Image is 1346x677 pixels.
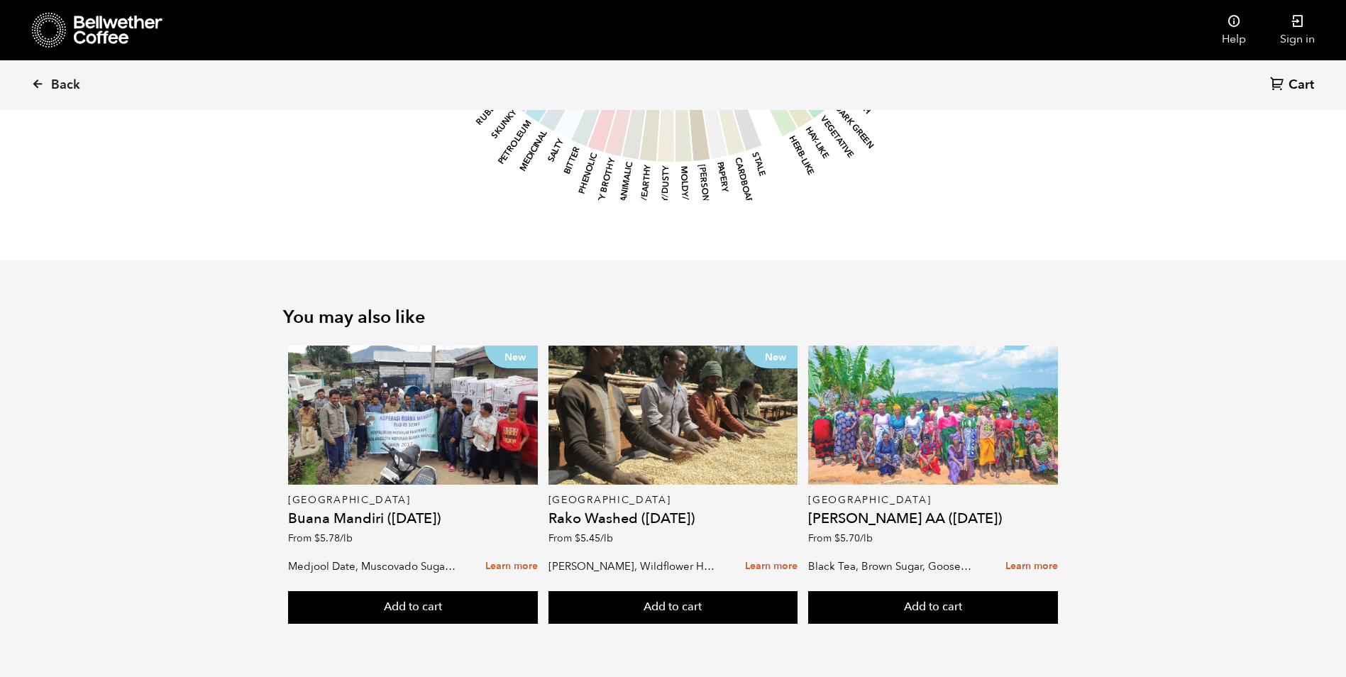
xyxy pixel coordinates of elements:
[808,495,1058,505] p: [GEOGRAPHIC_DATA]
[808,591,1058,624] button: Add to cart
[744,346,798,368] p: New
[288,495,538,505] p: [GEOGRAPHIC_DATA]
[808,512,1058,526] h4: [PERSON_NAME] AA ([DATE])
[51,77,80,94] span: Back
[288,591,538,624] button: Add to cart
[288,532,353,545] span: From
[834,532,840,545] span: $
[860,532,873,545] span: /lb
[1289,77,1314,94] span: Cart
[834,532,873,545] bdi: 5.70
[548,495,798,505] p: [GEOGRAPHIC_DATA]
[314,532,320,545] span: $
[283,307,1064,328] h2: You may also like
[745,551,798,582] a: Learn more
[575,532,613,545] bdi: 5.45
[548,591,798,624] button: Add to cart
[575,532,580,545] span: $
[288,556,458,577] p: Medjool Date, Muscovado Sugar, Vanilla Bean
[548,556,718,577] p: [PERSON_NAME], Wildflower Honey, Black Tea
[808,532,873,545] span: From
[548,512,798,526] h4: Rako Washed ([DATE])
[1005,551,1058,582] a: Learn more
[1270,76,1318,95] a: Cart
[314,532,353,545] bdi: 5.78
[340,532,353,545] span: /lb
[288,512,538,526] h4: Buana Mandiri ([DATE])
[548,346,798,485] a: New
[288,346,538,485] a: New
[485,346,538,368] p: New
[548,532,613,545] span: From
[485,551,538,582] a: Learn more
[808,556,978,577] p: Black Tea, Brown Sugar, Gooseberry
[600,532,613,545] span: /lb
